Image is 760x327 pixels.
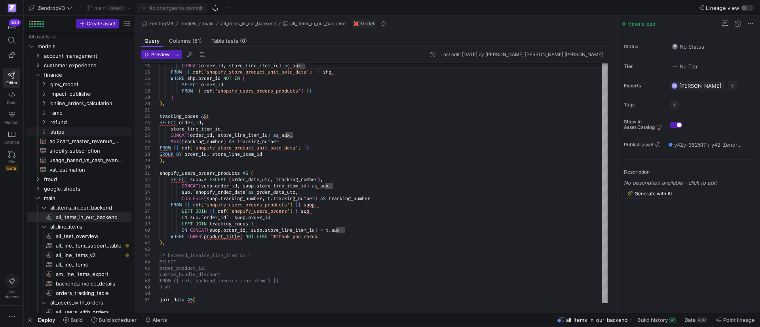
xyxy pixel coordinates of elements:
span: shopify_subscription​​​​​​​​​​ [49,146,122,155]
span: Query [144,38,160,43]
div: GC [671,83,678,89]
span: as [284,62,290,69]
div: Last edit: [DATE] by [PERSON_NAME] [PERSON_NAME] [PERSON_NAME] [441,52,603,57]
span: [PERSON_NAME] [679,83,722,89]
span: ref [204,88,212,94]
span: { [176,145,179,151]
span: FROM [182,88,193,94]
p: No description available - click to edit [624,180,757,186]
span: all_items_in_our_backend [221,21,276,26]
div: 19 [141,94,150,100]
div: Press SPACE to select this row. [27,60,131,70]
span: store_line_item_id [212,151,262,157]
span: aux [320,183,329,189]
div: Press SPACE to select this row. [27,51,131,60]
span: . [254,183,256,189]
button: Alerts [142,313,171,327]
div: 583 [9,19,21,26]
span: tracking_number [276,176,317,183]
div: 22 [141,113,150,119]
span: . [196,75,198,81]
button: 583 [3,19,20,33]
span: Preview [151,52,170,57]
button: Build scheduler [88,313,140,327]
span: order_id [201,62,223,69]
span: ZendropV3 [149,21,173,26]
div: Press SPACE to select this row. [27,32,131,42]
span: ( [207,113,209,119]
span: Build history [637,317,668,323]
div: 33 [141,183,150,189]
a: PRsBeta [3,147,20,174]
span: 'shopify_users_orders_products' [204,202,290,208]
span: ` [193,189,196,195]
div: 16 [141,75,150,81]
span: usage_based_vs_cash_events​​​​​​​​​​ [49,156,122,165]
span: orders_tracking_table​​​​​​​​​​ [56,289,122,298]
span: No Status [672,43,704,50]
span: , [207,151,209,157]
div: Press SPACE to select this row. [27,298,131,307]
span: , [290,132,293,138]
span: 'shopify_store_product_unit_sold_data' [193,145,298,151]
span: COALESCE [182,195,204,202]
span: all_items_in_our_backend​​​​​​​​​​ [56,213,122,222]
div: Press SPACE to select this row. [27,79,131,89]
span: { [184,202,187,208]
span: FROM [160,145,171,151]
span: order_id [179,119,201,126]
span: order_id [198,75,220,81]
span: AS [229,138,234,145]
span: , [162,157,165,164]
span: { [198,88,201,94]
button: Data49M [681,313,711,327]
span: ( [201,202,204,208]
span: NOT [223,75,232,81]
span: main [203,21,214,26]
span: t [268,195,270,202]
span: Columns [169,38,202,43]
span: ref [182,145,190,151]
span: Materialized [627,21,655,27]
div: 20 [141,100,150,107]
span: stripe [50,127,130,136]
a: all_line_items​​​​​​​​​​ [27,260,131,269]
span: , [295,189,298,195]
div: 34 [141,189,150,195]
span: } [298,202,301,208]
span: , [329,183,331,189]
span: , [201,119,204,126]
a: api2cart_master_revenue_model​​​​​​​​​​ [27,136,131,146]
span: Show in Asset Catalog [624,119,655,130]
span: Alerts [152,317,167,323]
span: Monitor [4,120,19,125]
button: No statusNo Status [670,42,706,52]
span: tracking_number [182,138,223,145]
a: Code [3,88,20,108]
span: ramp [50,108,130,117]
span: Table tests [211,38,247,43]
span: ( [190,145,193,151]
span: Model [360,21,374,26]
span: ) [317,176,320,183]
span: shp [187,75,196,81]
span: all_users_with_orders​​​​​​​​​​ [56,308,122,317]
div: 17 [141,81,150,88]
a: all_items_in_our_backend​​​​​​​​​​ [27,212,131,222]
span: } [304,145,306,151]
span: ZendropV3 [38,5,65,11]
span: CONCAT [182,183,198,189]
div: 23 [141,119,150,126]
span: AS [320,195,326,202]
span: ) [301,88,304,94]
span: tracking_number [273,195,315,202]
span: ( [179,138,182,145]
a: usage_based_vs_cash_events​​​​​​​​​​ [27,155,131,165]
img: undefined [354,21,359,26]
button: No tierNo Tier [670,61,700,72]
div: 26 [141,138,150,145]
button: all_items_in_our_backend [281,19,348,28]
span: ` [245,189,248,195]
div: 32 [141,176,150,183]
span: GROUP [160,151,173,157]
